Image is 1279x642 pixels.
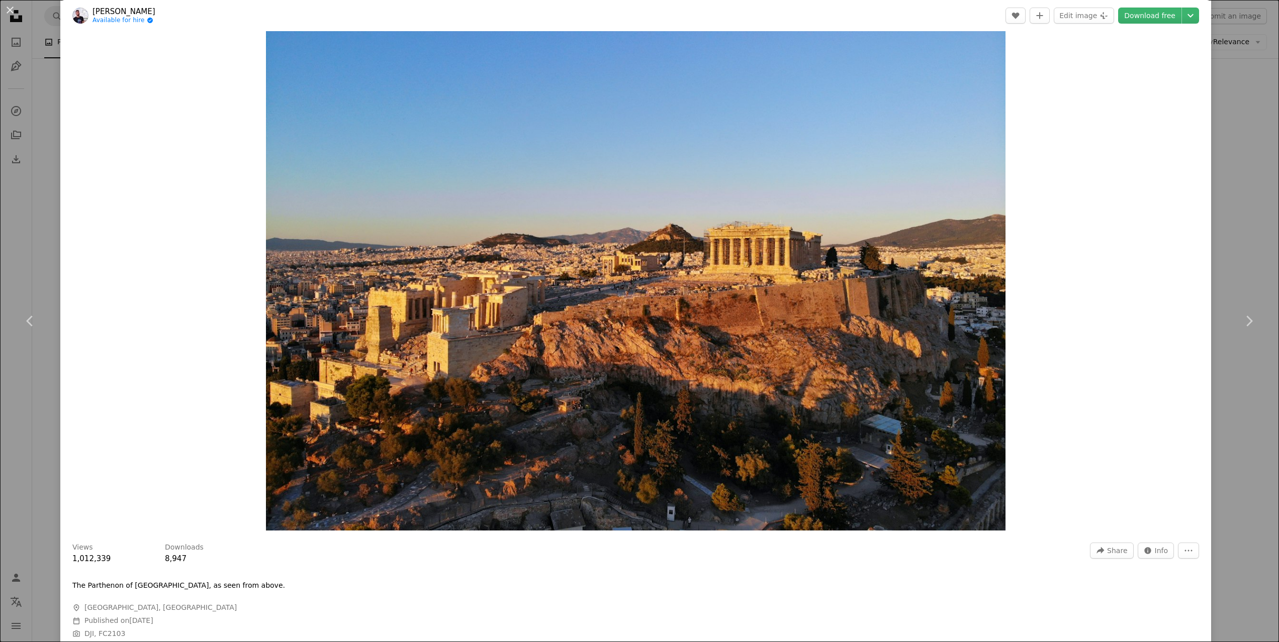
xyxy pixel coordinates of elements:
[84,616,153,624] span: Published on
[1006,8,1026,24] button: Like
[84,603,237,613] span: [GEOGRAPHIC_DATA], [GEOGRAPHIC_DATA]
[1182,8,1199,24] button: Choose download size
[1054,8,1114,24] button: Edit image
[1107,543,1127,558] span: Share
[1138,543,1174,559] button: Stats about this image
[1219,273,1279,369] a: Next
[165,554,187,563] span: 8,947
[72,554,111,563] span: 1,012,339
[84,629,125,639] button: DJI, FC2103
[1118,8,1181,24] a: Download free
[72,543,93,553] h3: Views
[1155,543,1168,558] span: Info
[72,581,285,591] p: The Parthenon of [GEOGRAPHIC_DATA], as seen from above.
[1178,543,1199,559] button: More Actions
[72,8,88,24] img: Go to Dimitris Kiriakakis's profile
[93,7,155,17] a: [PERSON_NAME]
[93,17,155,25] a: Available for hire
[1030,8,1050,24] button: Add to Collection
[1090,543,1133,559] button: Share this image
[129,616,153,624] time: September 6, 2020 at 9:17:26 PM GMT+1
[165,543,204,553] h3: Downloads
